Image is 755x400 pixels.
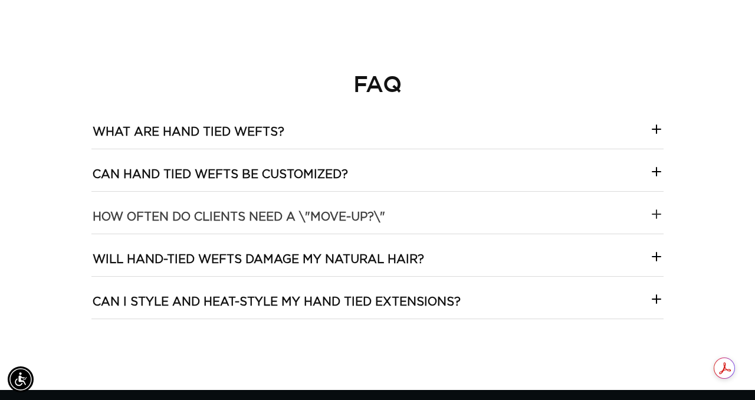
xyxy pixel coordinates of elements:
div: Accessibility Menu [8,366,34,392]
summary: What are hand tied wefts? [91,107,664,149]
h2: FAQ [91,69,664,98]
summary: Can I style and heat-style my hand tied extensions? [91,277,664,319]
summary: Can hand tied wefts be customized? [91,149,664,191]
h3: What are hand tied wefts? [93,124,284,140]
h3: Can hand tied wefts be customized? [93,167,348,182]
h3: How often do clients need a \"move-up?\" [93,209,385,225]
h3: Will hand-tied wefts damage my natural hair? [93,252,424,267]
iframe: Chat Widget [696,343,755,400]
summary: Will hand-tied wefts damage my natural hair? [91,234,664,276]
: How often do clients need a \"move-up?\" [91,192,664,234]
h3: Can I style and heat-style my hand tied extensions? [93,294,461,310]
